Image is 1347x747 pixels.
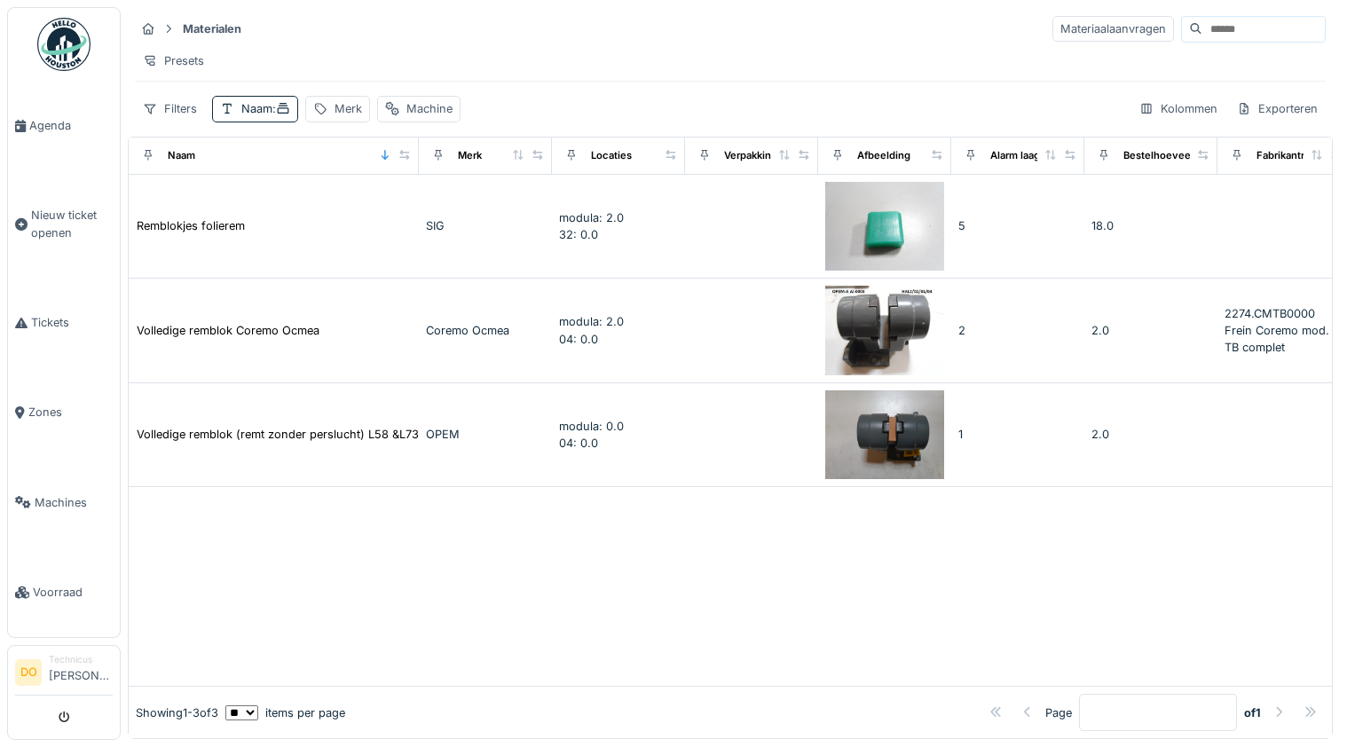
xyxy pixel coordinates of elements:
a: Tickets [8,278,120,367]
div: SIG [426,217,545,234]
div: Merk [458,148,482,163]
a: Voorraad [8,547,120,637]
span: Tickets [31,314,113,331]
div: 2274.CMTB0000 Frein Coremo mod. TB complet [1225,305,1343,357]
div: Locaties [591,148,632,163]
div: Volledige remblok (remt zonder perslucht) L58 &L73 Seram [137,426,456,443]
div: Presets [135,48,212,74]
div: 2.0 [1091,322,1210,339]
div: Materiaalaanvragen [1052,16,1174,42]
div: Showing 1 - 3 of 3 [136,704,218,721]
strong: Materialen [176,20,248,37]
img: Volledige remblok (remt zonder perslucht) L58 &L73 Seram [825,390,944,480]
div: 5 [958,217,1077,234]
span: modula: 2.0 [559,315,624,328]
img: Remblokjes folierem [825,182,944,271]
div: Alarm laag niveau [990,148,1075,163]
a: Agenda [8,81,120,170]
img: Volledige remblok Coremo Ocmea [825,286,944,375]
div: OPEM [426,426,545,443]
div: Verpakking [724,148,777,163]
div: Page [1045,704,1072,721]
div: 2 [958,322,1077,339]
div: Remblokjes folierem [137,217,245,234]
strong: of 1 [1244,704,1261,721]
a: Machines [8,458,120,547]
div: 18.0 [1091,217,1210,234]
div: Merk [335,100,362,117]
span: modula: 0.0 [559,420,624,433]
span: Zones [28,404,113,421]
div: Volledige remblok Coremo Ocmea [137,322,319,339]
span: Agenda [29,117,113,134]
img: Badge_color-CXgf-gQk.svg [37,18,91,71]
span: 04: 0.0 [559,333,598,346]
div: Technicus [49,653,113,666]
div: items per page [225,704,345,721]
div: Coremo Ocmea [426,322,545,339]
div: Exporteren [1229,96,1326,122]
span: 32: 0.0 [559,228,598,241]
a: Nieuw ticket openen [8,170,120,278]
span: : [272,102,290,115]
div: Afbeelding [857,148,910,163]
span: Machines [35,494,113,511]
div: Filters [135,96,205,122]
span: 04: 0.0 [559,436,598,450]
span: Nieuw ticket openen [31,207,113,240]
li: DO [15,659,42,686]
div: 2.0 [1091,426,1210,443]
span: modula: 2.0 [559,211,624,224]
div: Machine [406,100,453,117]
div: Naam [241,100,290,117]
div: Kolommen [1131,96,1225,122]
span: Voorraad [33,584,113,601]
li: [PERSON_NAME] [49,653,113,691]
a: DO Technicus[PERSON_NAME] [15,653,113,696]
div: Bestelhoeveelheid [1123,148,1215,163]
a: Zones [8,367,120,457]
div: Naam [168,148,195,163]
div: 1 [958,426,1077,443]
